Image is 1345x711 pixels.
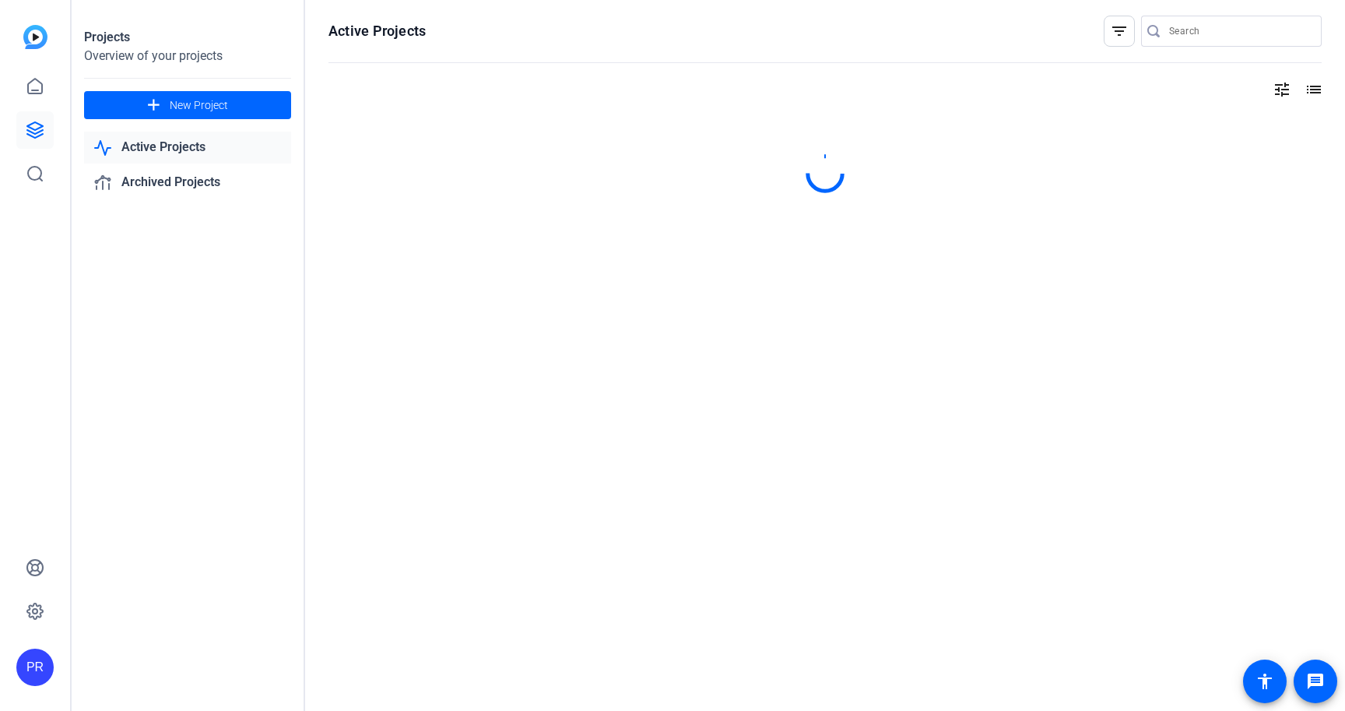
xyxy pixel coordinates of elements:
input: Search [1169,22,1309,40]
h1: Active Projects [328,22,426,40]
mat-icon: accessibility [1255,672,1274,691]
mat-icon: filter_list [1110,22,1129,40]
a: Active Projects [84,132,291,164]
mat-icon: tune [1273,80,1291,99]
button: New Project [84,91,291,119]
mat-icon: message [1306,672,1325,691]
img: blue-gradient.svg [23,25,47,49]
div: Projects [84,28,291,47]
div: PR [16,649,54,686]
a: Archived Projects [84,167,291,199]
mat-icon: list [1303,80,1322,99]
mat-icon: add [144,96,163,115]
div: Overview of your projects [84,47,291,65]
span: New Project [170,97,228,114]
